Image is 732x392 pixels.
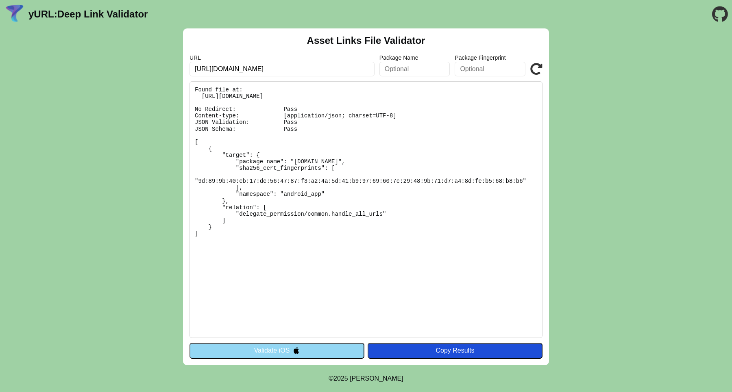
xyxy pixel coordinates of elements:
[190,62,375,76] input: Required
[455,54,525,61] label: Package Fingerprint
[293,347,300,354] img: appleIcon.svg
[190,54,375,61] label: URL
[455,62,525,76] input: Optional
[350,375,403,382] a: Michael Ibragimchayev's Personal Site
[368,343,542,358] button: Copy Results
[28,9,148,20] a: yURL:Deep Link Validator
[329,365,403,392] footer: ©
[379,54,450,61] label: Package Name
[190,81,542,338] pre: Found file at: [URL][DOMAIN_NAME] No Redirect: Pass Content-type: [application/json; charset=UTF-...
[190,343,364,358] button: Validate iOS
[379,62,450,76] input: Optional
[4,4,25,25] img: yURL Logo
[372,347,538,354] div: Copy Results
[307,35,425,46] h2: Asset Links File Validator
[333,375,348,382] span: 2025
